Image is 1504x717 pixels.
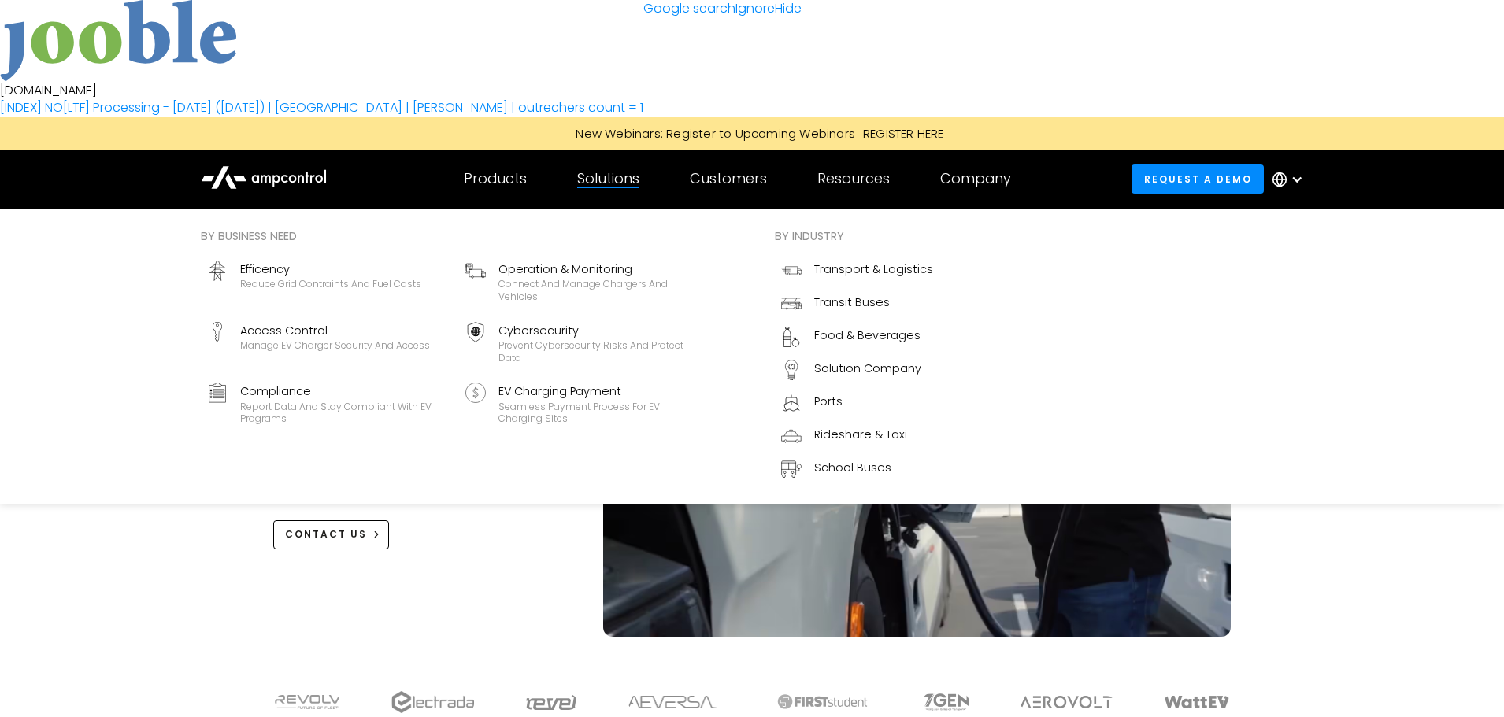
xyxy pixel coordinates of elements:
[577,170,639,187] div: Solutions
[498,278,705,302] div: Connect and manage chargers and vehicles
[775,320,939,353] a: Food & Beverages
[775,453,939,486] a: School Buses
[940,170,1011,187] div: Company
[201,316,453,371] a: Access ControlManage EV charger security and access
[398,125,1106,142] a: New Webinars: Register to Upcoming WebinarsREGISTER HERE
[498,339,705,364] div: Prevent cybersecurity risks and protect data
[1164,696,1230,708] img: WattEV logo
[690,170,767,187] div: Customers
[285,527,367,541] div: CONTACT US
[775,287,939,320] a: Transit Buses
[201,376,453,431] a: ComplianceReport data and stay compliant with EV programs
[775,227,939,245] div: By industry
[817,170,890,187] div: Resources
[63,98,643,116] a: [LTF] Processing - [DATE] ([DATE]) | [GEOGRAPHIC_DATA] | [PERSON_NAME] | outrechers count = 1
[775,419,939,453] a: Rideshare & Taxi
[240,322,430,339] div: Access Control
[498,322,705,339] div: Cybersecurity
[240,339,430,352] div: Manage EV charger security and access
[1020,696,1113,708] img: Aerovolt Logo
[498,383,705,400] div: EV Charging Payment
[240,401,446,425] div: Report data and stay compliant with EV programs
[459,376,711,431] a: EV Charging PaymentSeamless Payment Process for EV Charging Sites
[775,254,939,287] a: Transport & Logistics
[240,383,446,400] div: Compliance
[201,254,453,309] a: EfficencyReduce grid contraints and fuel costs
[814,327,921,344] div: Food & Beverages
[814,393,843,410] div: Ports
[201,227,711,245] div: By business need
[391,691,474,713] img: electrada logo
[560,125,863,142] div: New Webinars: Register to Upcoming Webinars
[814,360,921,377] div: Solution Company
[814,459,891,476] div: School Buses
[814,426,907,443] div: Rideshare & Taxi
[240,261,421,278] div: Efficency
[775,386,939,419] a: Ports
[1132,164,1264,194] a: Request a demo
[240,278,421,290] div: Reduce grid contraints and fuel costs
[464,170,527,187] div: Products
[814,294,890,311] div: Transit Buses
[863,125,944,142] div: REGISTER HERE
[775,353,939,386] a: Solution Company
[814,261,933,278] div: Transport & Logistics
[498,261,705,278] div: Operation & Monitoring
[459,254,711,309] a: Operation & MonitoringConnect and manage chargers and vehicles
[273,520,389,549] a: CONTACT US
[459,316,711,371] a: CybersecurityPrevent cybersecurity risks and protect data
[498,401,705,425] div: Seamless Payment Process for EV Charging Sites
